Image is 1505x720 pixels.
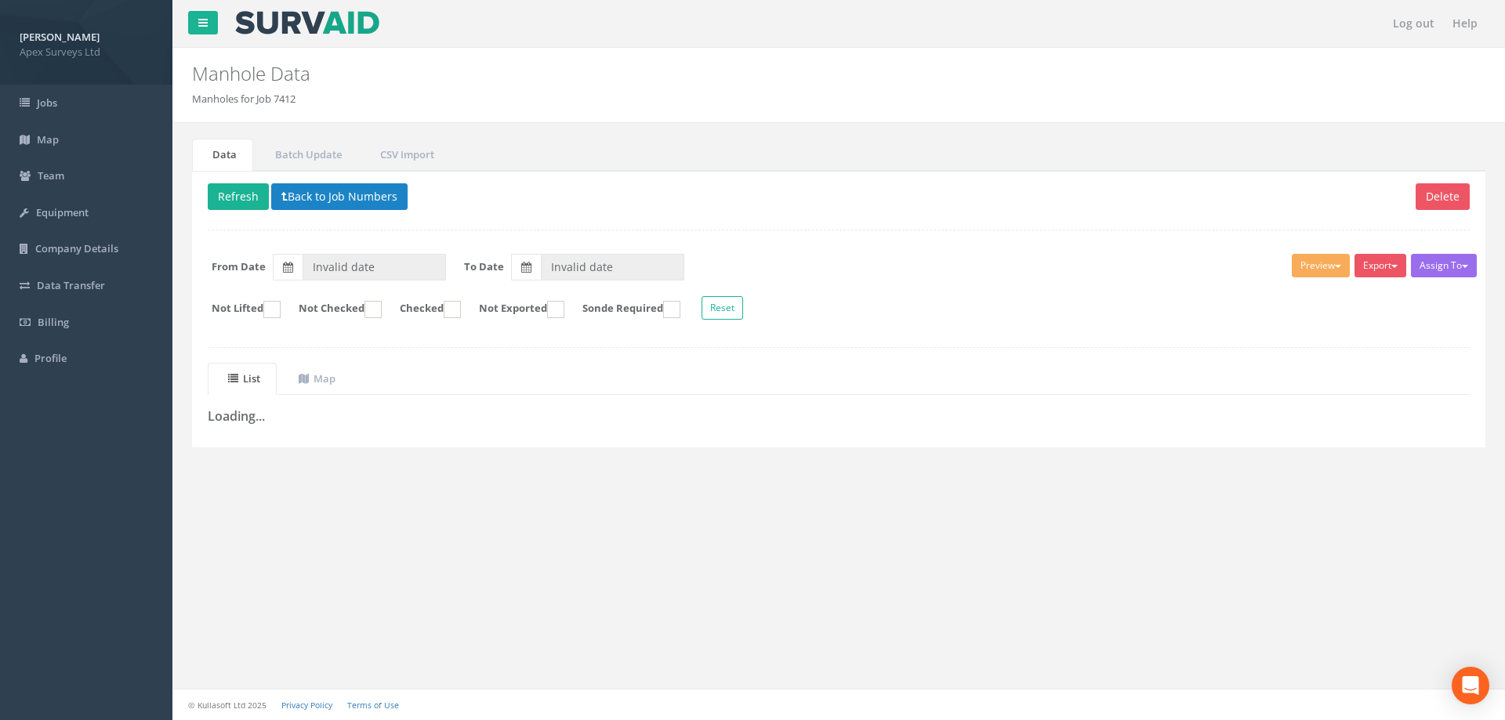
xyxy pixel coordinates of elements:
[37,96,57,110] span: Jobs
[464,259,504,273] label: To Date
[188,700,267,711] small: © Kullasoft Ltd 2025
[281,700,332,711] a: Privacy Policy
[384,301,461,318] label: Checked
[192,63,1266,84] h2: Manhole Data
[34,351,67,365] span: Profile
[36,205,89,219] span: Equipment
[35,241,118,255] span: Company Details
[20,30,100,44] strong: [PERSON_NAME]
[278,363,352,395] a: Map
[1292,254,1350,277] button: Preview
[20,45,153,60] span: Apex Surveys Ltd
[196,301,281,318] label: Not Lifted
[192,92,296,107] li: Manholes for Job 7412
[38,168,64,183] span: Team
[1452,667,1489,704] div: Open Intercom Messenger
[271,183,408,210] button: Back to Job Numbers
[208,183,269,210] button: Refresh
[208,410,1470,424] h3: Loading...
[1416,183,1470,210] button: Delete
[283,301,382,318] label: Not Checked
[255,139,358,171] a: Batch Update
[360,139,451,171] a: CSV Import
[567,301,680,318] label: Sonde Required
[38,315,69,329] span: Billing
[702,295,743,319] button: Reset
[299,371,335,385] uib-tab-heading: Map
[212,259,266,273] label: From Date
[1354,254,1406,277] button: Export
[228,371,260,385] uib-tab-heading: List
[192,139,253,171] a: Data
[37,132,59,147] span: Map
[1411,254,1477,277] button: Assign To
[347,700,399,711] a: Terms of Use
[37,278,105,292] span: Data Transfer
[303,254,446,280] input: From Date
[541,254,684,280] input: To Date
[463,301,564,318] label: Not Exported
[208,363,277,395] a: List
[20,26,153,59] a: [PERSON_NAME] Apex Surveys Ltd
